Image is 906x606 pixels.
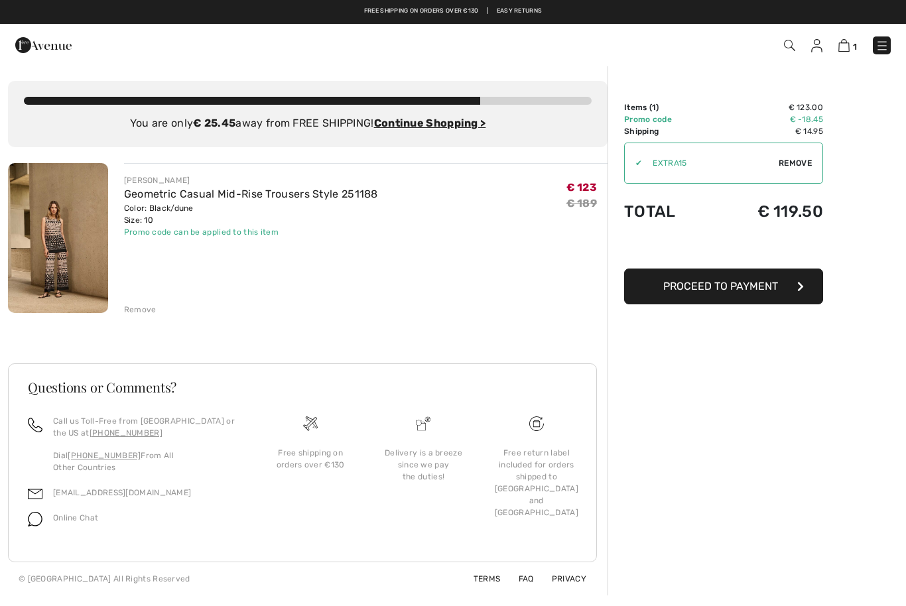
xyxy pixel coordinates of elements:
a: FAQ [503,574,534,583]
p: Call us Toll-Free from [GEOGRAPHIC_DATA] or the US at [53,415,238,439]
p: Dial From All Other Countries [53,450,238,473]
td: Shipping [624,125,711,137]
a: Geometric Casual Mid-Rise Trousers Style 251188 [124,188,378,200]
div: Free return label included for orders shipped to [GEOGRAPHIC_DATA] and [GEOGRAPHIC_DATA] [491,447,582,518]
div: [PERSON_NAME] [124,174,378,186]
img: Shopping Bag [838,39,850,52]
s: € 189 [566,197,598,210]
div: Color: Black/dune Size: 10 [124,202,378,226]
span: Proceed to Payment [663,280,778,292]
a: 1ère Avenue [15,38,72,50]
h3: Questions or Comments? [28,381,577,394]
span: Remove [779,157,812,169]
input: Promo code [642,143,779,183]
img: Menu [875,39,889,52]
div: Delivery is a breeze since we pay the duties! [377,447,469,483]
td: Promo code [624,113,711,125]
a: [PHONE_NUMBER] [90,428,162,438]
td: € -18.45 [711,113,823,125]
iframe: PayPal [624,234,823,264]
a: [PHONE_NUMBER] [68,451,141,460]
span: 1 [652,103,656,112]
span: | [487,7,488,16]
td: € 14.95 [711,125,823,137]
div: You are only away from FREE SHIPPING! [24,115,592,131]
img: Delivery is a breeze since we pay the duties! [416,416,430,431]
a: 1 [838,37,857,53]
img: call [28,418,42,432]
img: Free shipping on orders over &#8364;130 [303,416,318,431]
img: chat [28,512,42,526]
img: Search [784,40,795,51]
span: Online Chat [53,513,98,522]
td: € 123.00 [711,101,823,113]
button: Proceed to Payment [624,269,823,304]
img: email [28,487,42,501]
img: My Info [811,39,822,52]
td: Total [624,189,711,234]
span: € 123 [566,181,598,194]
a: Easy Returns [497,7,543,16]
div: © [GEOGRAPHIC_DATA] All Rights Reserved [19,573,190,585]
a: Continue Shopping > [374,117,486,129]
td: Items ( ) [624,101,711,113]
img: Geometric Casual Mid-Rise Trousers Style 251188 [8,163,108,313]
img: Free shipping on orders over &#8364;130 [529,416,544,431]
a: Free shipping on orders over €130 [364,7,479,16]
a: Privacy [536,574,586,583]
a: Terms [458,574,501,583]
div: Remove [124,304,157,316]
a: [EMAIL_ADDRESS][DOMAIN_NAME] [53,488,191,497]
img: 1ère Avenue [15,32,72,58]
strong: € 25.45 [193,117,235,129]
div: Promo code can be applied to this item [124,226,378,238]
span: 1 [853,42,857,52]
div: ✔ [625,157,642,169]
td: € 119.50 [711,189,823,234]
div: Free shipping on orders over €130 [265,447,356,471]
